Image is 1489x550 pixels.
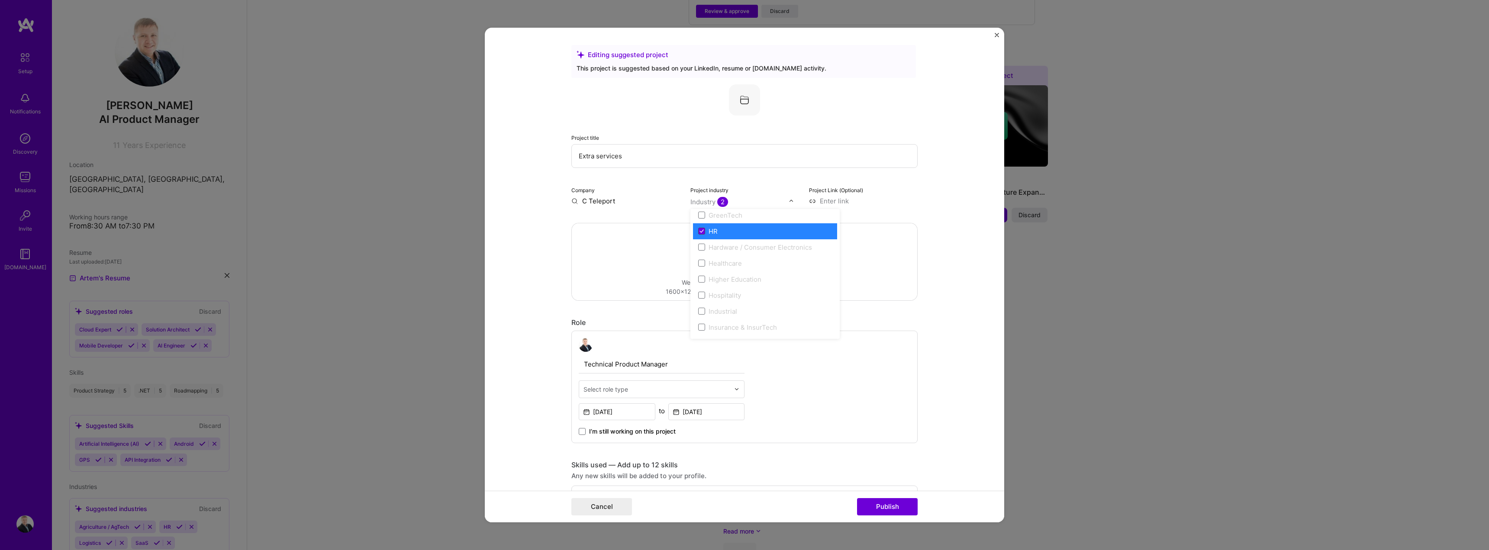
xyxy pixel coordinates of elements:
div: This project is suggested based on your LinkedIn, resume or [DOMAIN_NAME] activity. [577,64,911,73]
img: drop icon [734,386,739,392]
span: I’m still working on this project [589,427,676,436]
input: Enter name or website [571,196,680,206]
div: Healthcare [709,259,742,268]
div: Hardware / Consumer Electronics [709,243,812,252]
div: Hospitality [709,291,741,300]
input: Enter the name of the project [571,144,918,168]
div: Higher Education [709,275,761,284]
div: 1600x1200px or higher recommended. Max 5MB each. [666,287,823,296]
div: GreenTech [709,211,742,220]
div: Role [571,318,918,327]
div: HR [709,227,718,236]
i: icon SuggestedTeams [577,51,584,58]
input: Role Name [579,355,744,373]
button: Cancel [571,498,632,515]
div: Industry [690,197,728,206]
div: Any new skills will be added to your profile. [571,471,918,480]
span: 2 [717,197,728,207]
label: Project title [571,135,599,141]
div: Internet of Things (IoT) [709,339,779,348]
label: Project industry [690,187,728,193]
div: Drag and drop an image or Upload fileWe recommend uploading at least 4 images.1600x1200px or high... [571,223,918,301]
label: Company [571,187,595,193]
div: Skills used — Add up to 12 skills [571,460,918,470]
div: Insurance & InsurTech [709,323,777,332]
label: Project Link (Optional) [809,187,863,193]
div: Industrial [709,307,737,316]
div: Editing suggested project [577,50,911,59]
button: Publish [857,498,918,515]
div: to [659,406,665,415]
img: Company logo [729,84,760,116]
div: We recommend uploading at least 4 images. [666,278,823,287]
input: Date [579,403,655,420]
div: Select role type [583,385,628,394]
button: Close [995,33,999,42]
input: Enter link [809,196,918,206]
img: drop icon [789,198,794,203]
input: Date [668,403,745,420]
